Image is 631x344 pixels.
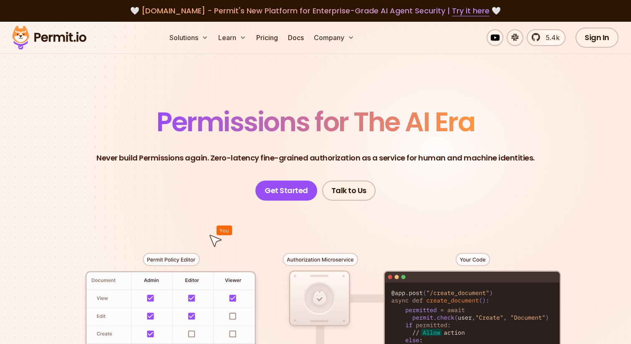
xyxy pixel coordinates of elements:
[255,181,317,201] a: Get Started
[541,33,560,43] span: 5.4k
[527,29,565,46] a: 5.4k
[215,29,250,46] button: Learn
[322,181,376,201] a: Talk to Us
[20,5,611,17] div: 🤍 🤍
[452,5,490,16] a: Try it here
[310,29,358,46] button: Company
[96,152,535,164] p: Never build Permissions again. Zero-latency fine-grained authorization as a service for human and...
[166,29,212,46] button: Solutions
[156,103,475,140] span: Permissions for The AI Era
[575,28,618,48] a: Sign In
[141,5,490,16] span: [DOMAIN_NAME] - Permit's New Platform for Enterprise-Grade AI Agent Security |
[285,29,307,46] a: Docs
[253,29,281,46] a: Pricing
[8,23,90,52] img: Permit logo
